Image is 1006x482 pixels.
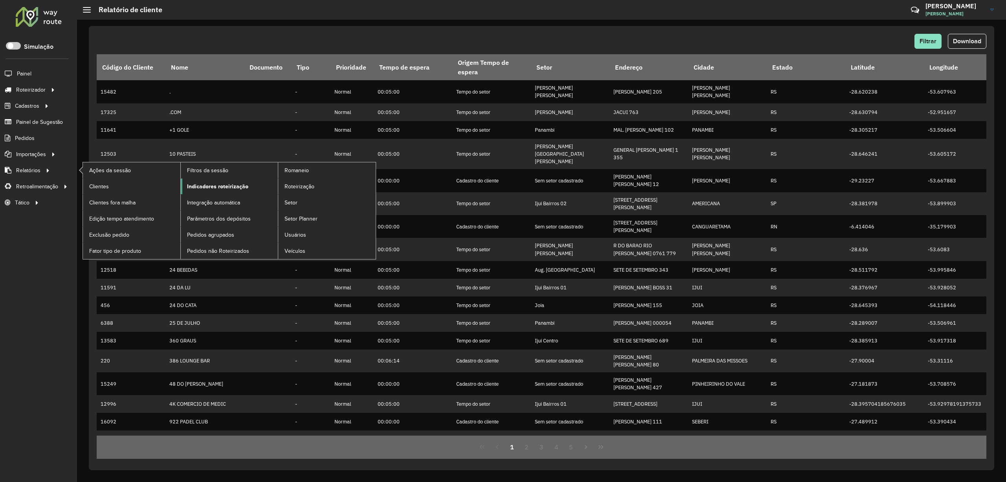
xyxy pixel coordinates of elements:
td: -27.90004 [845,350,924,372]
td: - [291,139,330,169]
td: Normal [330,350,374,372]
td: 24 BEBIDAS [165,261,244,279]
td: Joia [531,296,609,314]
td: -28.305217 [845,121,924,139]
td: Tempo do setor [452,80,531,103]
a: Romaneio [278,162,376,178]
td: IJUI [688,279,767,296]
span: Filtrar [920,38,936,44]
td: -53.607963 [924,80,1002,103]
td: A B CONVENIENCIA LTD [165,430,244,453]
td: Ijui Bairros 02 [531,192,609,215]
span: Tático [15,199,29,207]
a: Edição tempo atendimento [83,211,180,226]
h2: Relatório de cliente [91,6,162,14]
span: Veículos [285,247,305,255]
td: Tempo do setor [452,314,531,332]
td: . [165,80,244,103]
td: 386 LOUNGE BAR [165,350,244,372]
span: Download [953,38,981,44]
a: Veículos [278,243,376,259]
td: -53.6083 [924,238,1002,261]
td: 00:06:14 [374,350,452,372]
span: Setor Planner [285,215,318,223]
td: RS [767,332,845,350]
td: GENERAL [PERSON_NAME] 1 355 [609,139,688,169]
td: 00:00:00 [374,372,452,395]
td: -53.506604 [924,121,1002,139]
a: Pedidos não Roteirizados [181,243,278,259]
button: Last Page [593,440,608,454]
td: [PERSON_NAME] [PERSON_NAME] [531,238,609,261]
span: Cadastros [15,102,39,110]
td: Normal [330,372,374,395]
span: Edição tempo atendimento [89,215,154,223]
td: SETE DE SETEMBRO 689 [609,332,688,350]
td: 24 DO CATA [165,296,244,314]
td: 00:00:00 [374,215,452,238]
td: 00:00:00 [374,413,452,430]
td: 00:05:00 [374,192,452,215]
td: 00:05:00 [374,103,452,121]
td: -28.645393 [845,296,924,314]
td: [PERSON_NAME] [PERSON_NAME] [688,238,767,261]
span: Usuários [285,231,306,239]
button: 4 [549,440,564,454]
td: -53.31116 [924,350,1002,372]
td: [PERSON_NAME] [PERSON_NAME] 427 [609,372,688,395]
td: 24 DA LU [165,279,244,296]
td: -28.381978 [845,192,924,215]
th: Setor [531,54,609,80]
td: Cadastro do cliente [452,413,531,430]
td: [PERSON_NAME] [688,169,767,192]
td: 360 GRAUS [165,332,244,350]
td: Ijui Bairros 01 [531,279,609,296]
td: Ijui Centro [531,332,609,350]
a: Pedidos agrupados [181,227,278,243]
td: 00:00:00 [374,169,452,192]
span: Pedidos [15,134,35,142]
td: 00:05:00 [374,430,452,453]
td: AMERICANA [688,192,767,215]
td: -27.181873 [845,372,924,395]
td: [STREET_ADDRESS] [609,395,688,413]
td: -28.395704185676035 [845,395,924,413]
td: Tempo do setor [452,430,531,453]
td: Normal [330,121,374,139]
td: IJUI [688,332,767,350]
td: - [291,103,330,121]
td: Tempo do setor [452,103,531,121]
td: - [291,430,330,453]
td: - [291,332,330,350]
td: 12518 [97,261,165,279]
td: Espumoso [531,430,609,453]
td: -53.667883 [924,169,1002,192]
a: Parâmetros dos depósitos [181,211,278,226]
td: 15249 [97,372,165,395]
td: Sem setor cadastrado [531,413,609,430]
td: Ijui Bairros 01 [531,395,609,413]
td: Normal [330,430,374,453]
span: Parâmetros dos depósitos [187,215,251,223]
td: Cadastro do cliente [452,169,531,192]
th: Endereço [609,54,688,80]
td: -28.630794 [845,103,924,121]
th: Nome [165,54,244,80]
td: Normal [330,314,374,332]
span: Roteirização [285,182,314,191]
td: -54.118446 [924,296,1002,314]
td: -53.917318 [924,332,1002,350]
td: RN [767,215,845,238]
td: [STREET_ADDRESS][PERSON_NAME] [609,192,688,215]
td: -28.721855127324247 [845,430,924,453]
td: .COM [165,103,244,121]
td: 00:05:00 [374,296,452,314]
td: [STREET_ADDRESS][PERSON_NAME] [609,430,688,453]
a: Fator tipo de produto [83,243,180,259]
td: Sem setor cadastrado [531,350,609,372]
td: RS [767,169,845,192]
td: 48 DO [PERSON_NAME] [165,372,244,395]
td: 922 PADEL CLUB [165,413,244,430]
td: Tempo do setor [452,395,531,413]
td: -53.605172 [924,139,1002,169]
